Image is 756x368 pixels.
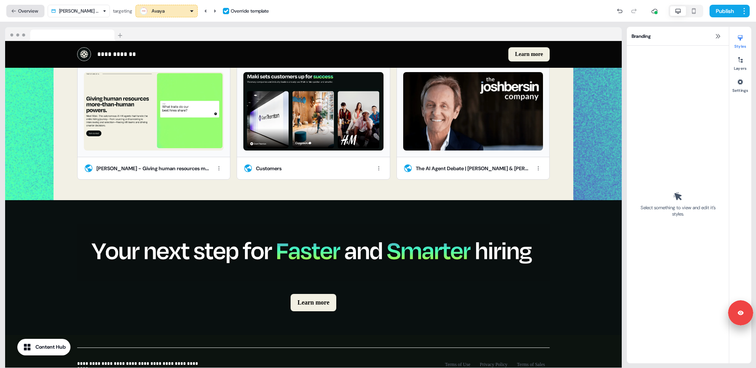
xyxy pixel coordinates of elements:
button: Content Hub [17,339,70,355]
button: Settings [729,76,751,93]
div: Maki - Giving human resources more-than-human powers.[PERSON_NAME] - Giving human resources more-... [77,61,550,185]
img: Browser topbar [5,27,126,41]
button: Avaya [135,5,198,17]
div: Avaya [152,7,165,15]
div: [PERSON_NAME] - Giving human resources more-than-human powers. [96,165,211,173]
button: Layers [729,54,751,71]
div: Customers [256,165,282,173]
button: Publish [710,5,739,17]
button: Learn more [291,294,336,311]
button: Learn more [508,47,550,61]
div: targeting [113,7,132,15]
img: Image [77,224,550,281]
div: Select something to view and edit it’s styles. [638,204,718,217]
div: **** **** *Maki - Giving human resources more-than-human powers.[PERSON_NAME] - Giving human reso... [54,9,573,201]
div: Branding [627,27,729,46]
div: [PERSON_NAME] Webinar [59,7,100,15]
div: Image [85,224,542,281]
button: Styles [729,32,751,49]
div: Override template [231,7,269,15]
img: Maki - Giving human resources more-than-human powers. [84,72,224,151]
div: Content Hub [35,343,66,351]
div: Learn more [317,47,550,61]
div: The AI Agent Debate | [PERSON_NAME] & [PERSON_NAME] People on the Future of Work [416,165,530,173]
button: Overview [6,5,44,17]
img: Customers [243,72,383,151]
